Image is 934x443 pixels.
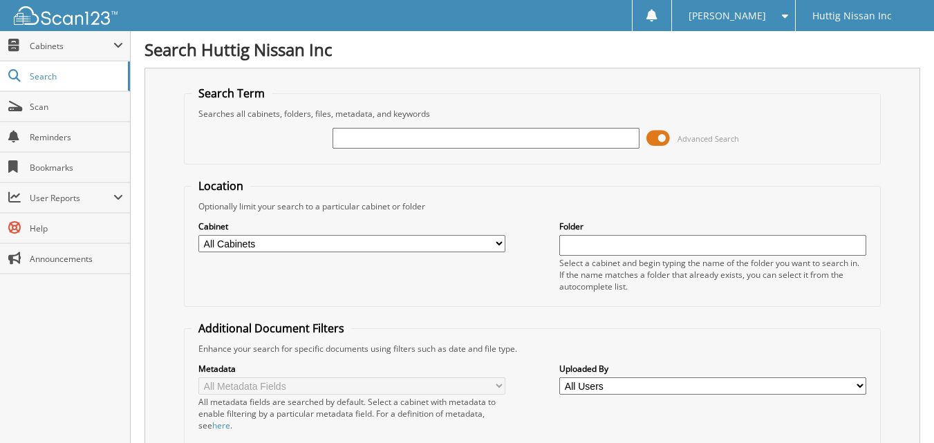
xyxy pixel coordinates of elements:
[192,108,873,120] div: Searches all cabinets, folders, files, metadata, and keywords
[30,223,123,234] span: Help
[192,200,873,212] div: Optionally limit your search to a particular cabinet or folder
[30,40,113,52] span: Cabinets
[30,192,113,204] span: User Reports
[192,178,250,194] legend: Location
[30,70,121,82] span: Search
[678,133,739,144] span: Advanced Search
[144,38,920,61] h1: Search Huttig Nissan Inc
[192,321,351,336] legend: Additional Document Filters
[198,220,505,232] label: Cabinet
[198,363,505,375] label: Metadata
[689,12,766,20] span: [PERSON_NAME]
[559,257,866,292] div: Select a cabinet and begin typing the name of the folder you want to search in. If the name match...
[30,101,123,113] span: Scan
[192,343,873,355] div: Enhance your search for specific documents using filters such as date and file type.
[198,396,505,431] div: All metadata fields are searched by default. Select a cabinet with metadata to enable filtering b...
[192,86,272,101] legend: Search Term
[212,420,230,431] a: here
[30,162,123,173] span: Bookmarks
[30,253,123,265] span: Announcements
[812,12,892,20] span: Huttig Nissan Inc
[559,220,866,232] label: Folder
[559,363,866,375] label: Uploaded By
[14,6,118,25] img: scan123-logo-white.svg
[30,131,123,143] span: Reminders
